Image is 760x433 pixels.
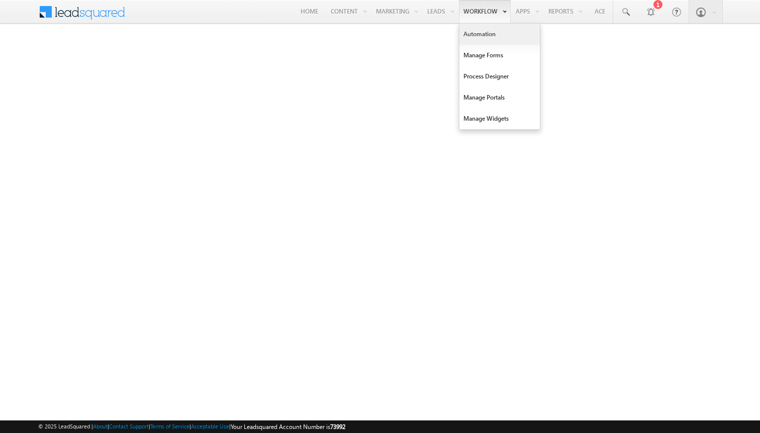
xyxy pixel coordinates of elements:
span: © 2025 LeadSquared | | | | | [38,422,345,431]
a: Manage Portals [459,87,540,108]
a: Contact Support [109,423,149,429]
a: Acceptable Use [191,423,229,429]
a: Automation [459,24,540,45]
a: About [93,423,108,429]
a: Manage Widgets [459,108,540,129]
span: 73992 [330,423,345,430]
a: Manage Forms [459,45,540,66]
a: Terms of Service [150,423,189,429]
span: Your Leadsquared Account Number is [231,423,345,430]
a: Process Designer [459,66,540,87]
